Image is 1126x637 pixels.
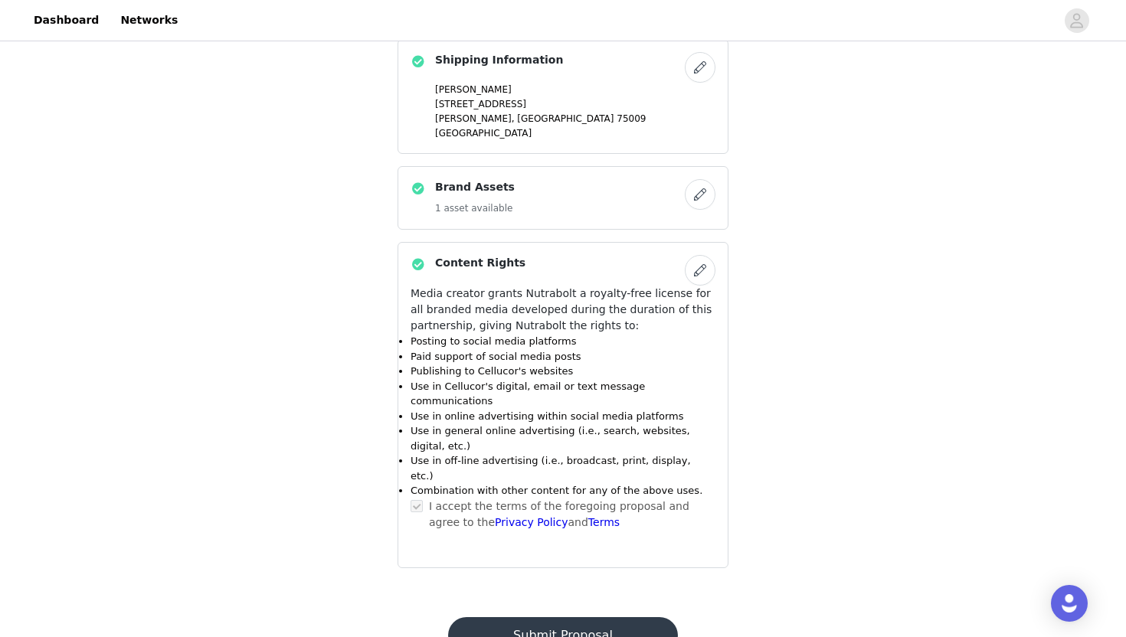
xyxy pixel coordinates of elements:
p: [STREET_ADDRESS] [435,97,715,111]
span: [PERSON_NAME], [435,113,515,124]
div: Open Intercom Messenger [1051,585,1088,622]
li: Use in online advertising within social media platforms [411,409,715,424]
div: Brand Assets [398,166,728,230]
a: Terms [588,516,620,528]
span: 75009 [617,113,646,124]
a: Networks [111,3,187,38]
li: Publishing to Cellucor's websites [411,364,715,379]
a: Dashboard [25,3,108,38]
li: Combination with other content for any of the above uses. [411,483,715,498]
div: avatar [1069,8,1084,33]
h4: Content Rights [435,255,525,271]
p: [GEOGRAPHIC_DATA] [435,126,715,140]
h5: 1 asset available [435,201,515,215]
div: Content Rights [398,242,728,568]
li: Paid support of social media posts [411,349,715,364]
li: Posting to social media platforms [411,334,715,349]
span: Media creator grants Nutrabolt a royalty-free license for all branded media developed during the ... [411,287,712,332]
p: I accept the terms of the foregoing proposal and agree to the and [429,498,715,531]
p: [PERSON_NAME] [435,83,715,96]
div: Shipping Information [398,39,728,155]
li: Use in Cellucor's digital, email or text message communications [411,379,715,409]
h4: Shipping Information [435,52,563,68]
a: Privacy Policy [495,516,568,528]
span: [GEOGRAPHIC_DATA] [517,113,614,124]
li: Use in off-line advertising (i.e., broadcast, print, display, etc.) [411,453,715,483]
h4: Brand Assets [435,179,515,195]
li: Use in general online advertising (i.e., search, websites, digital, etc.) [411,423,715,453]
